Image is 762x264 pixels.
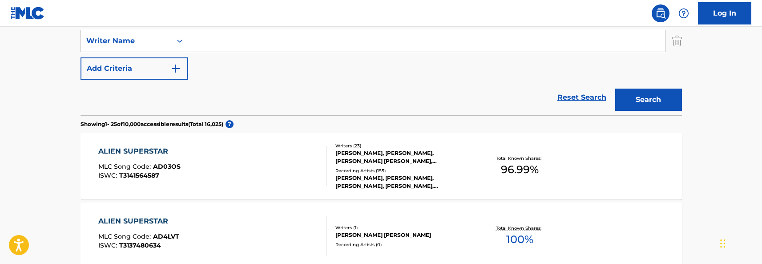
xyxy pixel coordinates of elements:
button: Search [615,89,682,111]
span: T3141564587 [119,171,159,179]
a: Log In [698,2,751,24]
img: MLC Logo [11,7,45,20]
button: Add Criteria [81,57,188,80]
span: 96.99 % [501,162,539,178]
div: [PERSON_NAME], [PERSON_NAME], [PERSON_NAME] [PERSON_NAME], [PERSON_NAME] [PERSON_NAME] FAIRBRASS,... [335,149,470,165]
form: Search Form [81,2,682,115]
a: ALIEN SUPERSTARMLC Song Code:AD03OSISWC:T3141564587Writers (23)[PERSON_NAME], [PERSON_NAME], [PER... [81,133,682,199]
div: [PERSON_NAME] [PERSON_NAME] [335,231,470,239]
img: 9d2ae6d4665cec9f34b9.svg [170,63,181,74]
div: Help [675,4,693,22]
span: MLC Song Code : [98,162,153,171]
img: Delete Criterion [672,30,682,52]
span: T3137480634 [119,241,161,249]
div: Writers ( 23 ) [335,142,470,149]
span: 100 % [506,232,533,248]
span: AD4LVT [153,232,179,240]
span: MLC Song Code : [98,232,153,240]
div: Recording Artists ( 155 ) [335,167,470,174]
span: ? [226,120,234,128]
p: Total Known Shares: [496,155,544,162]
p: Showing 1 - 25 of 10,000 accessible results (Total 16,025 ) [81,120,223,128]
p: Total Known Shares: [496,225,544,232]
div: ALIEN SUPERSTAR [98,216,179,227]
span: AD03OS [153,162,181,171]
iframe: Chat Widget [718,221,762,264]
div: Writer Name [86,36,166,46]
div: ALIEN SUPERSTAR [98,146,181,157]
div: Writers ( 1 ) [335,224,470,231]
div: [PERSON_NAME], [PERSON_NAME], [PERSON_NAME], [PERSON_NAME], [PERSON_NAME] [335,174,470,190]
a: Public Search [652,4,669,22]
div: Recording Artists ( 0 ) [335,241,470,248]
span: ISWC : [98,171,119,179]
img: help [678,8,689,19]
a: Reset Search [553,88,611,107]
img: search [655,8,666,19]
span: ISWC : [98,241,119,249]
div: Drag [720,230,726,257]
